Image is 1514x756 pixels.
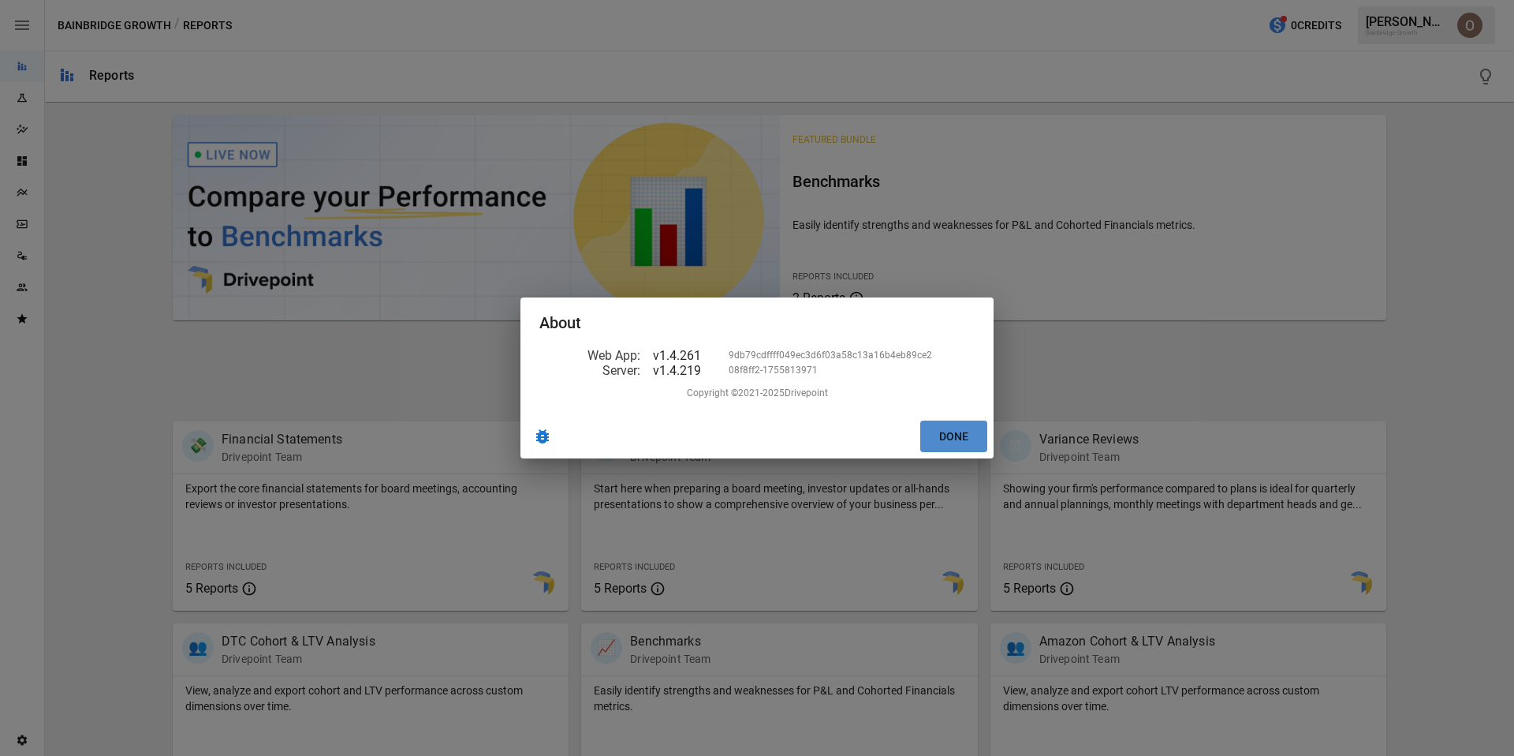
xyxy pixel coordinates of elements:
[520,298,994,348] h2: About
[539,348,640,363] div: Web App :
[527,421,558,452] button: delete
[920,421,987,453] button: Done
[653,348,716,363] div: v1.4.261
[539,378,975,399] div: Copyright ©2021- 2025 Drivepoint
[653,363,716,378] div: v1.4.219
[729,365,818,376] div: 08f8ff2-1755813971
[539,363,640,378] div: Server :
[729,350,932,361] div: 9db79cdffff049ec3d6f03a58c13a16b4eb89ce2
